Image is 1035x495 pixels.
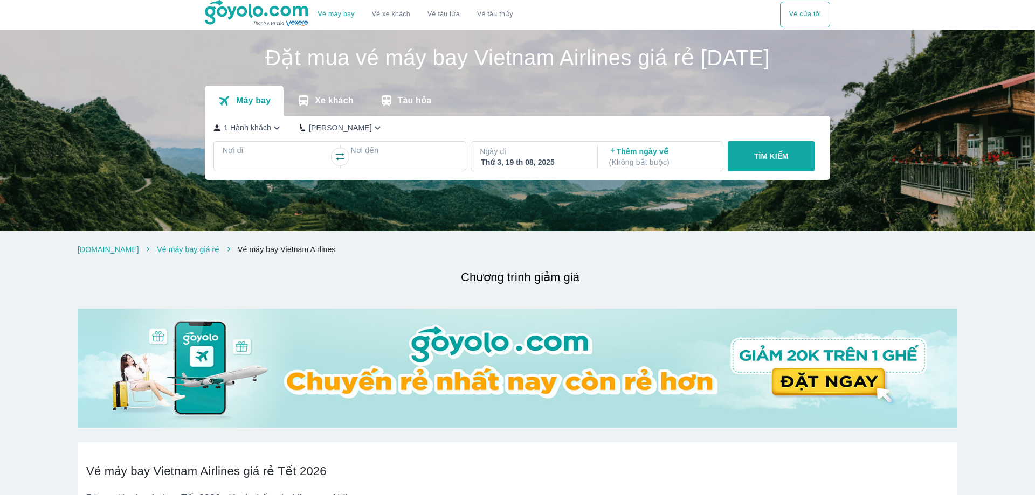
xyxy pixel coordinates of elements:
p: Máy bay [236,95,271,106]
a: [DOMAIN_NAME] [78,245,139,254]
a: Vé máy bay [318,10,355,18]
h1: Đặt mua vé máy bay Vietnam Airlines giá rẻ [DATE] [205,47,830,68]
button: TÌM KIẾM [728,141,815,171]
a: Vé tàu lửa [419,2,468,27]
a: Vé xe khách [372,10,410,18]
button: 1 Hành khách [213,122,282,134]
h2: Chương trình giảm giá [83,268,957,287]
nav: breadcrumb [78,244,957,255]
button: [PERSON_NAME] [300,122,383,134]
p: Xe khách [315,95,353,106]
p: Nơi đến [350,145,457,156]
p: Thêm ngày về [609,146,714,168]
div: Thứ 3, 19 th 08, 2025 [481,157,585,168]
a: Vé máy bay giá rẻ [157,245,219,254]
p: [PERSON_NAME] [309,122,372,133]
h2: Vé máy bay Vietnam Airlines giá rẻ Tết 2026 [86,464,949,479]
p: Ngày đi [480,146,586,157]
p: TÌM KIẾM [754,151,789,162]
button: Vé tàu thủy [468,2,522,27]
p: 1 Hành khách [224,122,271,133]
p: Nơi đi [223,145,329,156]
button: Vé của tôi [780,2,830,27]
img: banner-home [78,309,957,428]
div: choose transportation mode [780,2,830,27]
div: choose transportation mode [309,2,522,27]
p: Tàu hỏa [398,95,432,106]
a: Vé máy bay Vietnam Airlines [238,245,336,254]
div: transportation tabs [205,86,444,116]
p: ( Không bắt buộc ) [609,157,714,168]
